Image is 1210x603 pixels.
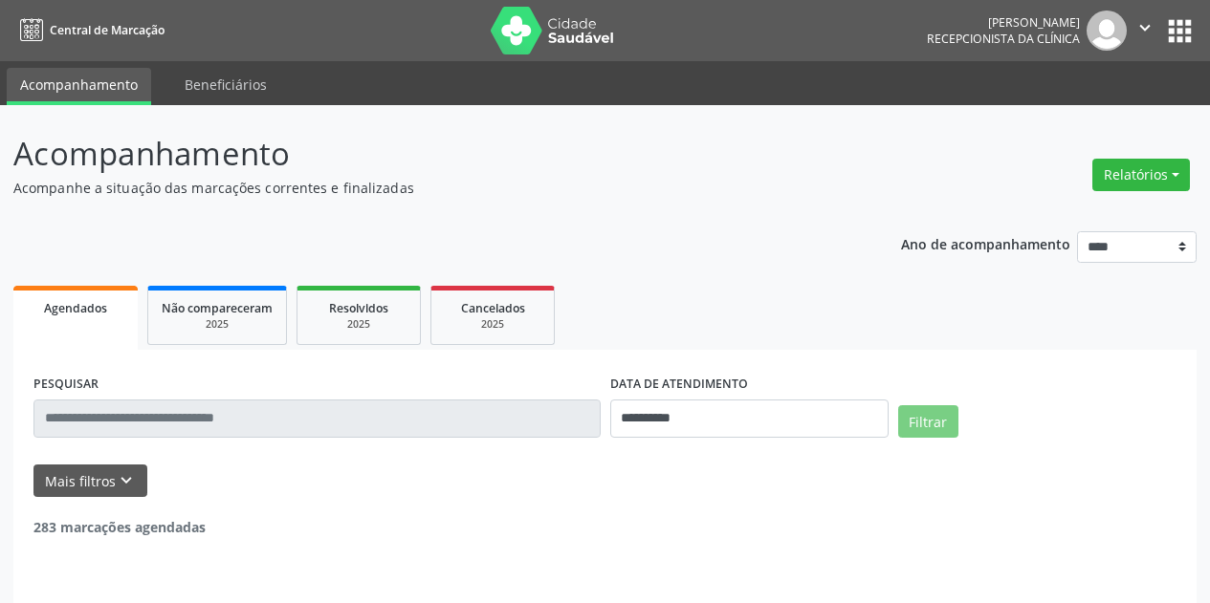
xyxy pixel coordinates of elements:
p: Acompanhamento [13,130,842,178]
strong: 283 marcações agendadas [33,518,206,536]
button:  [1127,11,1163,51]
span: Resolvidos [329,300,388,316]
button: apps [1163,14,1197,48]
div: 2025 [162,317,273,332]
span: Cancelados [461,300,525,316]
span: Recepcionista da clínica [927,31,1080,47]
span: Não compareceram [162,300,273,316]
button: Relatórios [1092,159,1190,191]
button: Mais filtroskeyboard_arrow_down [33,464,147,498]
img: img [1087,11,1127,51]
i: keyboard_arrow_down [116,470,137,491]
a: Beneficiários [171,68,280,101]
button: Filtrar [898,405,958,438]
label: DATA DE ATENDIMENTO [610,370,748,399]
label: PESQUISAR [33,370,99,399]
p: Ano de acompanhamento [901,231,1070,255]
p: Acompanhe a situação das marcações correntes e finalizadas [13,178,842,198]
span: Central de Marcação [50,22,165,38]
a: Central de Marcação [13,14,165,46]
a: Acompanhamento [7,68,151,105]
div: 2025 [311,317,407,332]
div: [PERSON_NAME] [927,14,1080,31]
div: 2025 [445,317,540,332]
i:  [1134,17,1155,38]
span: Agendados [44,300,107,316]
